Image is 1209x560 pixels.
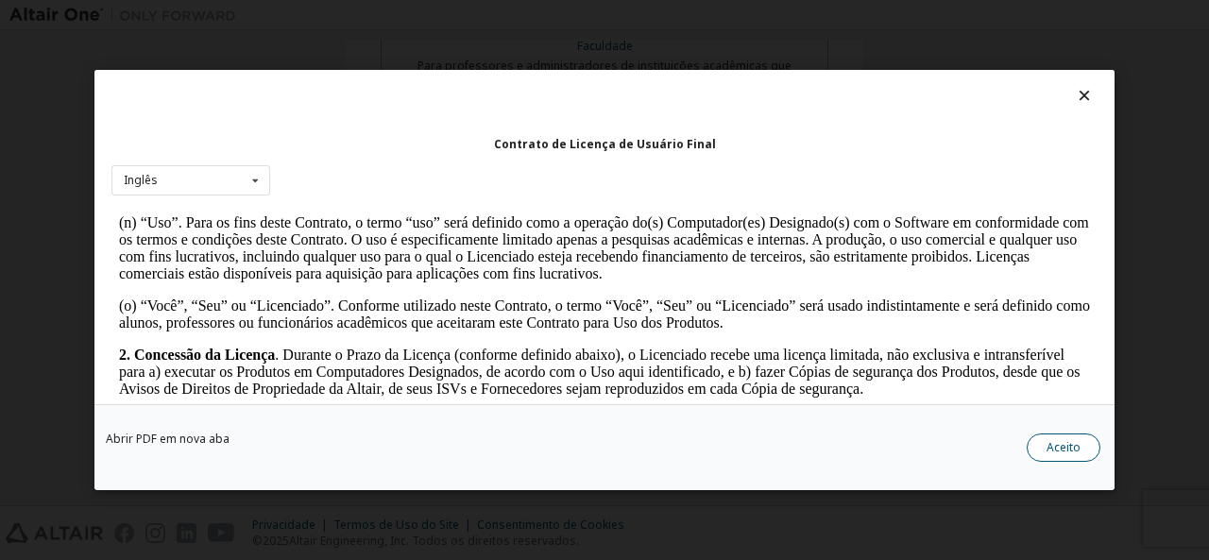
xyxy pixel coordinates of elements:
[1047,439,1081,455] font: Aceito
[8,206,979,376] p: . Loremipsumdolor sit ametconse adipisc elits, Doeiusmo tempo inc ut (la etdol magnaa en ad) min ...
[8,140,19,156] font: 2.
[106,433,230,445] a: Abrir PDF em nova aba
[8,91,979,124] font: (o) “Você”, “Seu” ou “Licenciado”. Conforme utilizado neste Contrato, o termo “Você”, “Seu” ou “L...
[124,172,158,188] font: Inglês
[494,136,716,152] font: Contrato de Licença de Usuário Final
[8,140,969,190] font: . Durante o Prazo da Licença (conforme definido abaixo), o Licenciado recebe uma licença limitada...
[8,206,147,222] strong: 3. Restrictions on Use
[23,140,163,156] font: Concessão da Licença
[8,8,978,75] font: (n) “Uso”. Para os fins deste Contrato, o termo “uso” será definido como a operação do(s) Computa...
[106,431,230,447] font: Abrir PDF em nova aba
[1027,433,1100,462] button: Aceito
